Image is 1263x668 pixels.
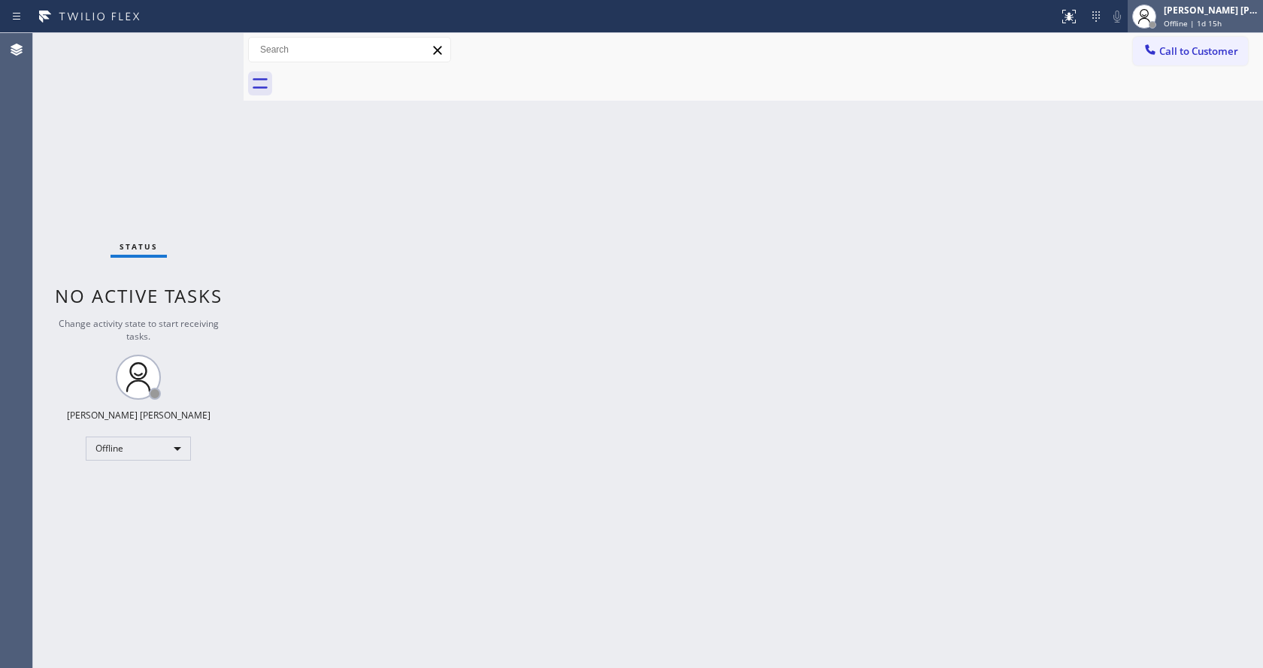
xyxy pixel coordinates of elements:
div: [PERSON_NAME] [PERSON_NAME] [67,409,210,422]
div: [PERSON_NAME] [PERSON_NAME] [1164,4,1258,17]
button: Mute [1107,6,1128,27]
span: Change activity state to start receiving tasks. [59,317,219,343]
span: Status [120,241,158,252]
span: Call to Customer [1159,44,1238,58]
span: No active tasks [55,283,223,308]
input: Search [249,38,450,62]
button: Call to Customer [1133,37,1248,65]
div: Offline [86,437,191,461]
span: Offline | 1d 15h [1164,18,1222,29]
